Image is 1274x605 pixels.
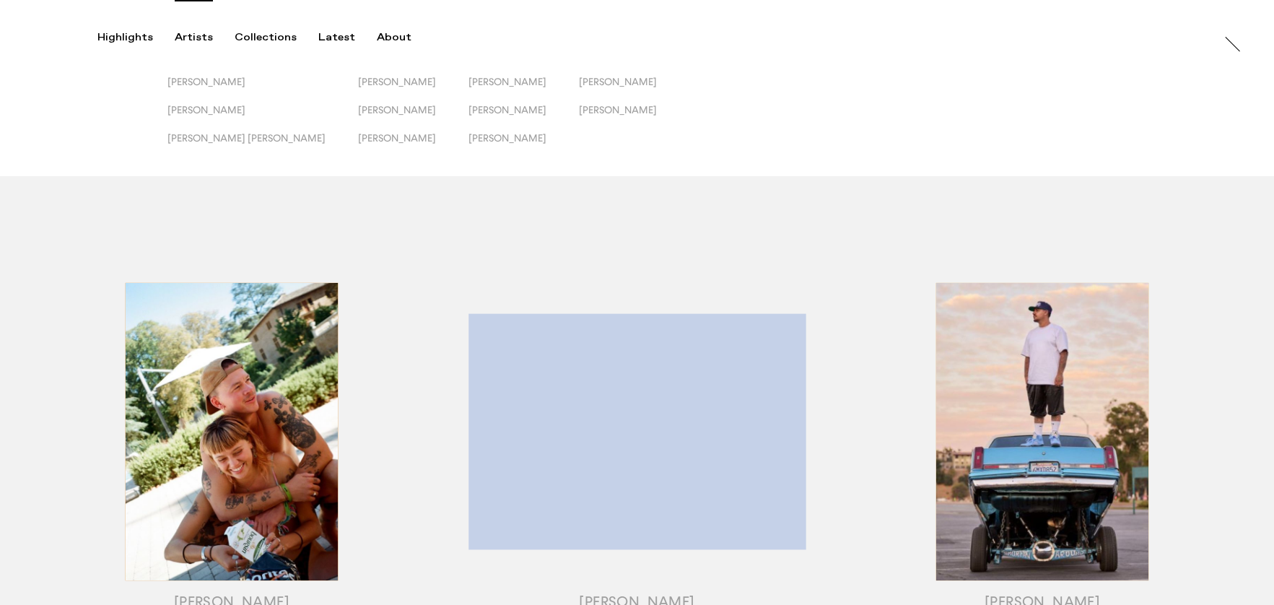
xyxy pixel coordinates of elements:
[358,132,436,144] span: [PERSON_NAME]
[318,31,377,44] button: Latest
[468,76,579,104] button: [PERSON_NAME]
[167,132,358,160] button: [PERSON_NAME] [PERSON_NAME]
[358,76,468,104] button: [PERSON_NAME]
[579,76,689,104] button: [PERSON_NAME]
[579,104,689,132] button: [PERSON_NAME]
[358,104,468,132] button: [PERSON_NAME]
[579,104,657,116] span: [PERSON_NAME]
[167,76,245,87] span: [PERSON_NAME]
[358,104,436,116] span: [PERSON_NAME]
[468,104,579,132] button: [PERSON_NAME]
[175,31,235,44] button: Artists
[468,132,579,160] button: [PERSON_NAME]
[175,31,213,44] div: Artists
[468,132,546,144] span: [PERSON_NAME]
[579,76,657,87] span: [PERSON_NAME]
[235,31,297,44] div: Collections
[377,31,433,44] button: About
[318,31,355,44] div: Latest
[97,31,175,44] button: Highlights
[167,132,326,144] span: [PERSON_NAME] [PERSON_NAME]
[235,31,318,44] button: Collections
[468,76,546,87] span: [PERSON_NAME]
[377,31,411,44] div: About
[97,31,153,44] div: Highlights
[167,76,358,104] button: [PERSON_NAME]
[167,104,358,132] button: [PERSON_NAME]
[358,132,468,160] button: [PERSON_NAME]
[358,76,436,87] span: [PERSON_NAME]
[167,104,245,116] span: [PERSON_NAME]
[468,104,546,116] span: [PERSON_NAME]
